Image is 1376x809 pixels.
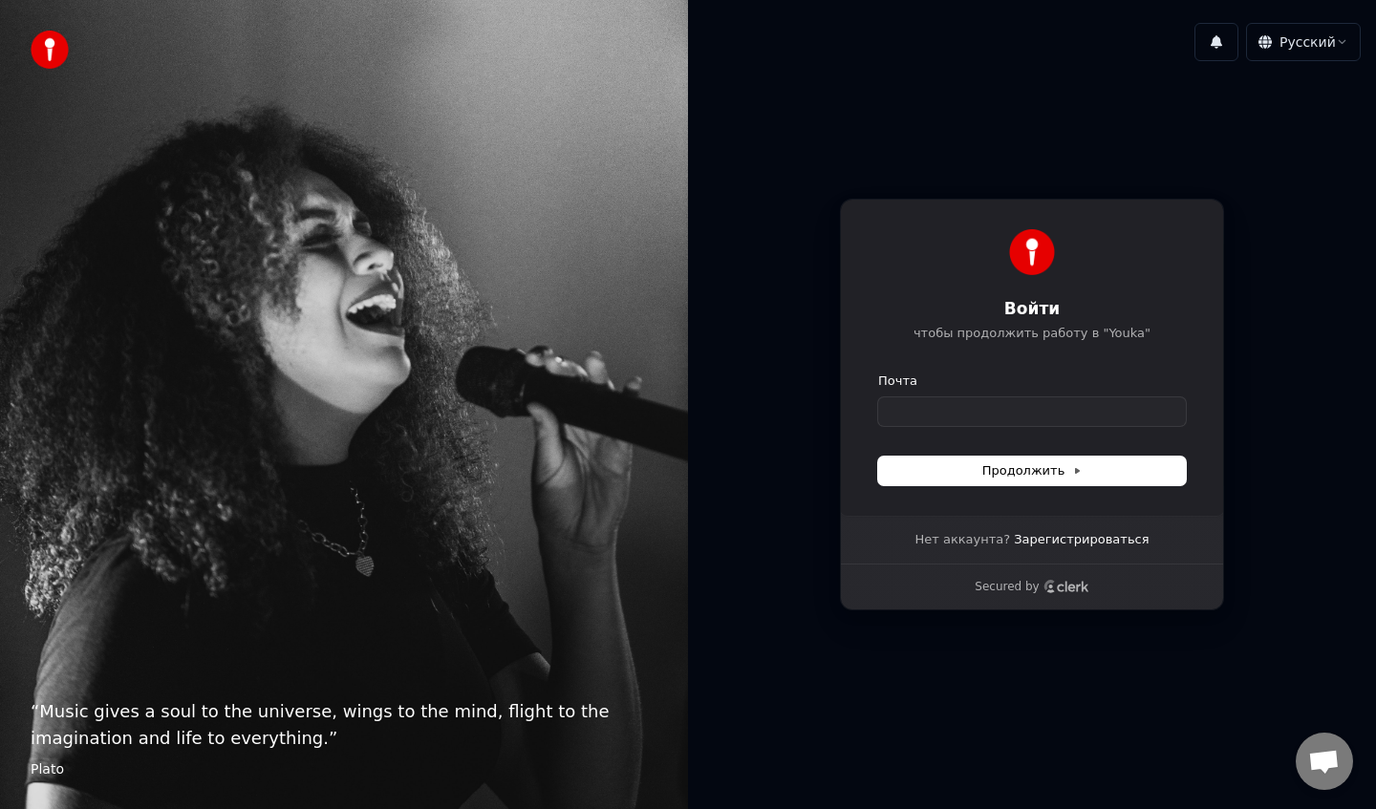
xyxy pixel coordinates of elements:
footer: Plato [31,759,657,778]
p: чтобы продолжить работу в "Youka" [878,325,1186,342]
p: “ Music gives a soul to the universe, wings to the mind, flight to the imagination and life to ev... [31,698,657,752]
button: Продолжить [878,457,1186,485]
span: Продолжить [982,462,1083,479]
div: Открытый чат [1296,733,1353,790]
img: youka [31,31,69,69]
label: Почта [878,373,917,390]
p: Secured by [975,580,1039,595]
a: Зарегистрироваться [1014,531,1149,548]
img: Youka [1009,229,1055,275]
h1: Войти [878,298,1186,321]
a: Clerk logo [1043,580,1089,593]
span: Нет аккаунта? [914,531,1010,548]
